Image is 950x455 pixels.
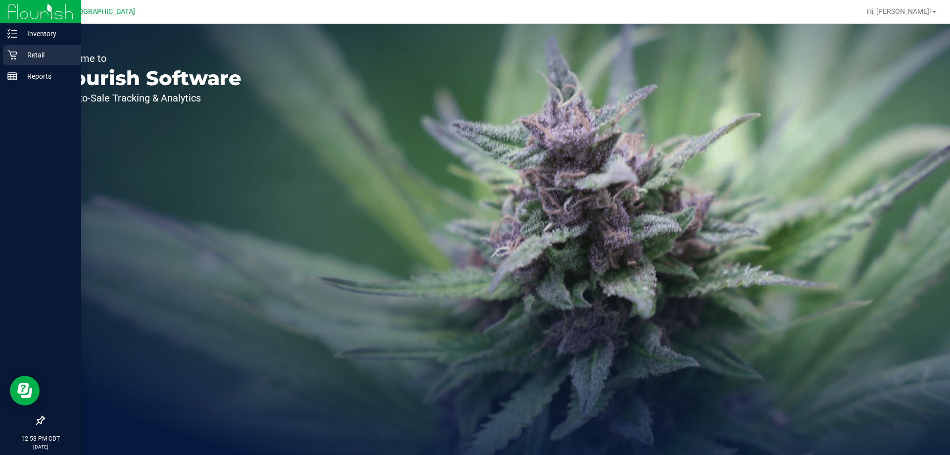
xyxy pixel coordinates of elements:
[17,28,77,40] p: Inventory
[67,7,135,16] span: [GEOGRAPHIC_DATA]
[7,71,17,81] inline-svg: Reports
[53,53,241,63] p: Welcome to
[53,68,241,88] p: Flourish Software
[7,29,17,39] inline-svg: Inventory
[867,7,931,15] span: Hi, [PERSON_NAME]!
[53,93,241,103] p: Seed-to-Sale Tracking & Analytics
[17,70,77,82] p: Reports
[17,49,77,61] p: Retail
[4,443,77,451] p: [DATE]
[10,376,40,405] iframe: Resource center
[7,50,17,60] inline-svg: Retail
[4,434,77,443] p: 12:58 PM CDT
